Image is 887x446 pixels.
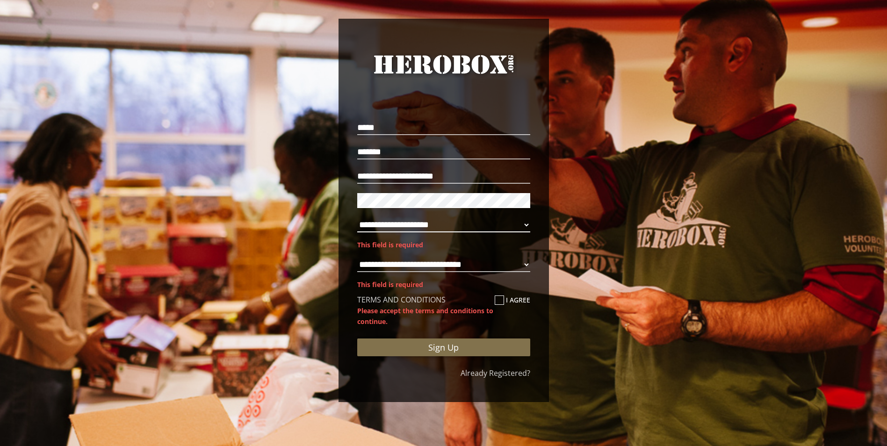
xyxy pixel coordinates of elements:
[357,280,423,289] span: This field is required
[495,295,530,305] label: I agree
[357,51,530,94] a: HeroBox
[357,240,423,249] span: This field is required
[357,338,530,356] button: Sign Up
[357,295,446,305] a: TERMS AND CONDITIONS
[461,368,530,378] a: Already Registered?
[357,306,493,326] b: Please accept the terms and conditions to continue.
